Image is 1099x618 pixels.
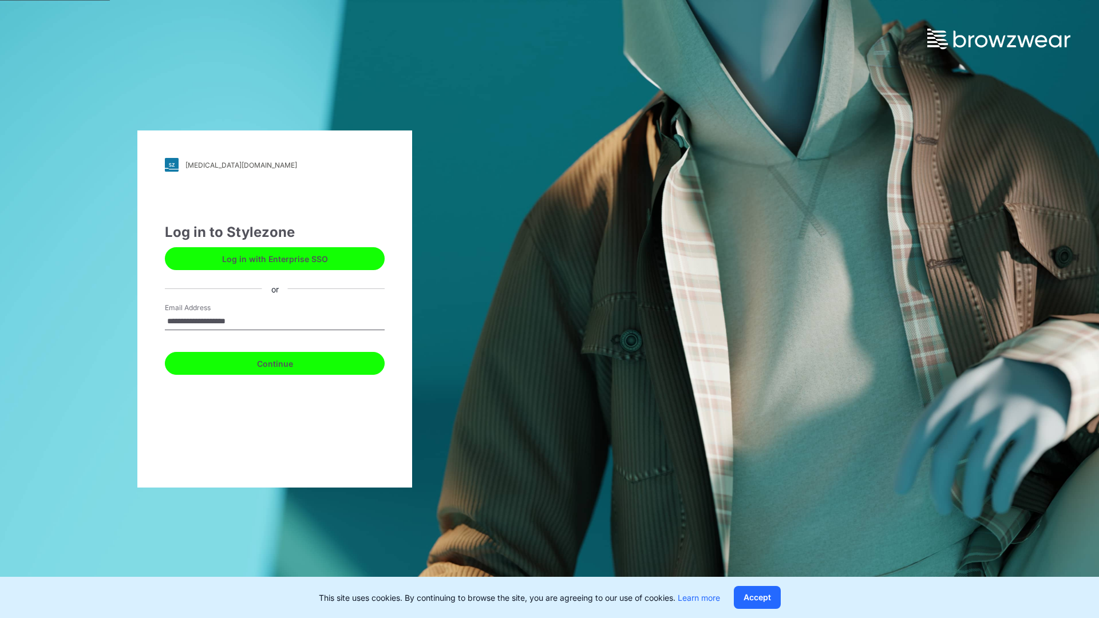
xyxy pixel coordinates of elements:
button: Log in with Enterprise SSO [165,247,385,270]
div: [MEDICAL_DATA][DOMAIN_NAME] [185,161,297,169]
div: or [262,283,288,295]
button: Accept [734,586,781,609]
img: browzwear-logo.73288ffb.svg [927,29,1070,49]
label: Email Address [165,303,245,313]
div: Log in to Stylezone [165,222,385,243]
p: This site uses cookies. By continuing to browse the site, you are agreeing to our use of cookies. [319,592,720,604]
a: [MEDICAL_DATA][DOMAIN_NAME] [165,158,385,172]
button: Continue [165,352,385,375]
a: Learn more [678,593,720,603]
img: svg+xml;base64,PHN2ZyB3aWR0aD0iMjgiIGhlaWdodD0iMjgiIHZpZXdCb3g9IjAgMCAyOCAyOCIgZmlsbD0ibm9uZSIgeG... [165,158,179,172]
